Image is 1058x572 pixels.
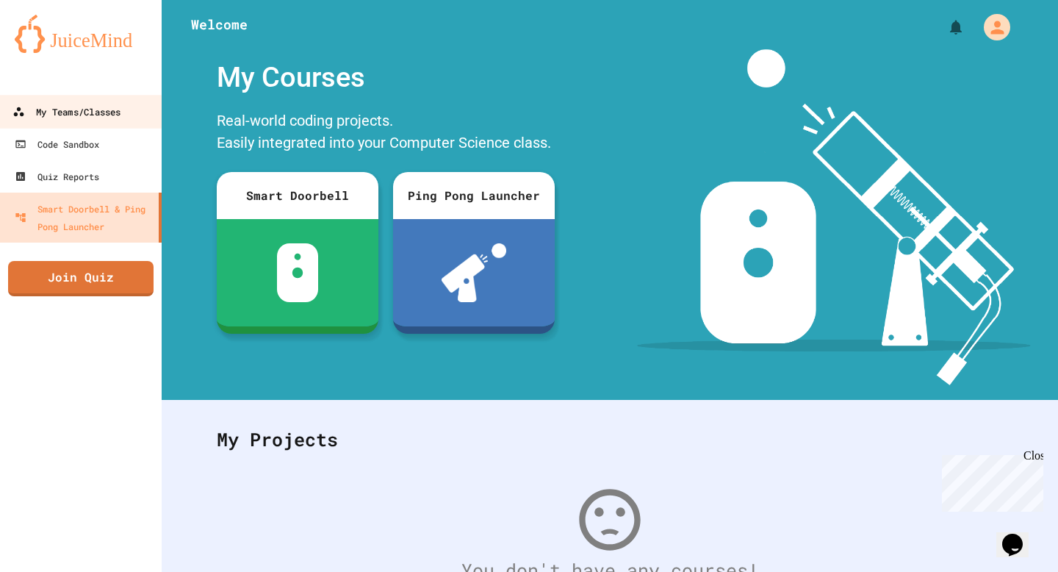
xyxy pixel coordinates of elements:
[637,49,1031,385] img: banner-image-my-projects.png
[12,103,120,121] div: My Teams/Classes
[217,172,378,219] div: Smart Doorbell
[996,513,1043,557] iframe: chat widget
[936,449,1043,512] iframe: chat widget
[15,168,99,185] div: Quiz Reports
[209,49,562,106] div: My Courses
[15,15,147,53] img: logo-orange.svg
[968,10,1014,44] div: My Account
[202,411,1018,468] div: My Projects
[920,15,968,40] div: My Notifications
[277,243,319,302] img: sdb-white.svg
[393,172,555,219] div: Ping Pong Launcher
[6,6,101,93] div: Chat with us now!Close
[15,135,99,153] div: Code Sandbox
[8,261,154,296] a: Join Quiz
[442,243,507,302] img: ppl-with-ball.png
[15,200,153,235] div: Smart Doorbell & Ping Pong Launcher
[209,106,562,161] div: Real-world coding projects. Easily integrated into your Computer Science class.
